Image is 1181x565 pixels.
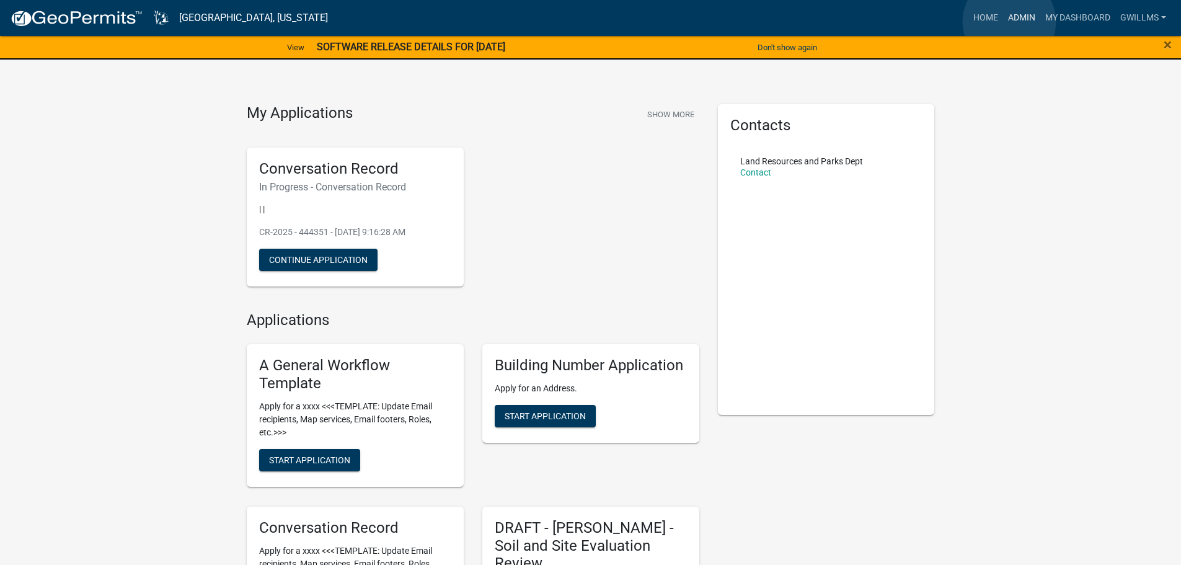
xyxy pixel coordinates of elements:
button: Start Application [259,449,360,471]
button: Show More [642,104,699,125]
h5: Conversation Record [259,160,451,178]
h5: Building Number Application [495,357,687,375]
p: Apply for a xxxx <<<TEMPLATE: Update Email recipients, Map services, Email footers, Roles, etc.>>> [259,400,451,439]
h5: A General Workflow Template [259,357,451,393]
strong: SOFTWARE RELEASE DETAILS FOR [DATE] [317,41,505,53]
span: Start Application [505,411,586,421]
h4: Applications [247,311,699,329]
span: × [1164,36,1172,53]
button: Don't show again [753,37,822,58]
a: Contact [740,167,771,177]
p: Apply for an Address. [495,382,687,395]
a: Admin [1003,6,1040,30]
img: Dodge County, Wisconsin [153,9,169,26]
a: View [282,37,309,58]
p: Land Resources and Parks Dept [740,157,863,166]
button: Continue Application [259,249,378,271]
a: [GEOGRAPHIC_DATA], [US_STATE] [179,7,328,29]
a: Home [968,6,1003,30]
button: Start Application [495,405,596,427]
span: Start Application [269,455,350,465]
p: CR-2025 - 444351 - [DATE] 9:16:28 AM [259,226,451,239]
h5: Contacts [730,117,922,135]
p: | | [259,203,451,216]
a: gwillms [1115,6,1171,30]
h4: My Applications [247,104,353,123]
a: My Dashboard [1040,6,1115,30]
h5: Conversation Record [259,519,451,537]
h6: In Progress - Conversation Record [259,181,451,193]
button: Close [1164,37,1172,52]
